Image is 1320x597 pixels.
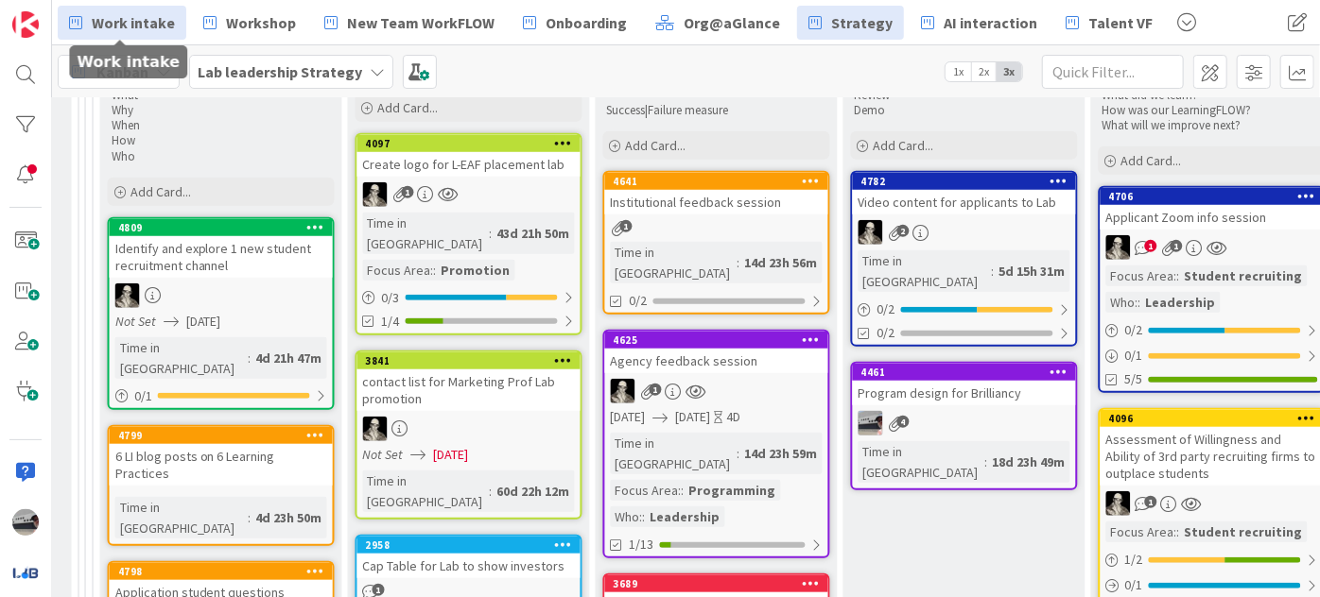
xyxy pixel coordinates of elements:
[357,352,581,411] div: 3841contact list for Marketing Prof Lab promotion
[611,407,646,427] span: [DATE]
[859,441,985,483] div: Time in [GEOGRAPHIC_DATA]
[434,260,437,281] span: :
[877,299,895,319] span: 0 / 2
[614,577,828,590] div: 3689
[115,497,249,538] div: Time in [GEOGRAPHIC_DATA]
[605,349,828,373] div: Agency feedback session
[493,223,575,244] div: 43d 21h 50m
[1171,240,1183,252] span: 1
[252,348,327,368] div: 4d 21h 47m
[605,575,828,592] div: 3689
[605,190,828,214] div: Institutional feedback session
[434,445,469,465] span: [DATE]
[611,242,738,283] div: Time in [GEOGRAPHIC_DATA]
[546,11,627,34] span: Onboarding
[643,506,646,527] span: :
[797,6,904,40] a: Strategy
[115,337,249,379] div: Time in [GEOGRAPHIC_DATA]
[1088,11,1153,34] span: Talent VF
[198,62,362,81] b: Lab leadership Strategy
[985,452,988,472] span: :
[1121,152,1182,169] span: Add Card...
[363,182,388,207] img: WS
[110,236,333,278] div: Identify and explore 1 new student recruitment channel
[1125,550,1143,570] span: 1 / 2
[738,252,740,273] span: :
[357,286,581,310] div: 0/3
[607,103,826,118] p: Success|Failure measure
[995,261,1070,281] div: 5d 15h 31m
[357,554,581,578] div: Cap Table for Lab to show investors
[186,312,221,332] span: [DATE]
[226,11,296,34] span: Workshop
[110,427,333,444] div: 4799
[1106,235,1131,260] img: WS
[357,182,581,207] div: WS
[1042,55,1184,89] input: Quick Filter...
[727,407,741,427] div: 4D
[357,135,581,152] div: 4097
[112,149,331,164] p: Who
[249,348,252,368] span: :
[112,118,331,133] p: When
[855,103,1074,118] p: Demo
[605,173,828,214] div: 4641Institutional feedback session
[851,362,1078,490] a: 4461Program design for BrilliancyjBTime in [GEOGRAPHIC_DATA]:18d 23h 49m
[1141,292,1221,313] div: Leadership
[682,480,685,501] span: :
[357,537,581,578] div: 2958Cap Table for Lab to show investors
[605,173,828,190] div: 4641
[1106,265,1177,286] div: Focus Area:
[740,443,823,464] div: 14d 23h 59m
[910,6,1049,40] a: AI interaction
[861,366,1076,379] div: 4461
[382,312,400,332] span: 1/4
[853,220,1076,245] div: WS
[12,11,39,38] img: Visit kanbanzone.com
[620,220,633,232] span: 1
[357,537,581,554] div: 2958
[108,425,335,546] a: 47996 LI blog posts on 6 Learning PracticesTime in [GEOGRAPHIC_DATA]:4d 23h 50m
[676,407,711,427] span: [DATE]
[490,223,493,244] span: :
[378,99,439,116] span: Add Card...
[1106,491,1131,516] img: WS
[605,379,828,403] div: WS
[971,62,997,81] span: 2x
[1106,292,1138,313] div: Who:
[630,535,654,554] span: 1/13
[605,332,828,349] div: 4625
[650,384,662,396] span: 1
[874,137,934,154] span: Add Card...
[134,386,152,406] span: 0 / 1
[402,186,414,198] span: 1
[611,433,738,474] div: Time in [GEOGRAPHIC_DATA]
[611,379,635,403] img: WS
[357,152,581,177] div: Create logo for L-EAF placement lab
[366,137,581,150] div: 4097
[853,190,1076,214] div: Video content for applicants to Lab
[357,135,581,177] div: 4097Create logo for L-EAF placement lab
[740,252,823,273] div: 14d 23h 56m
[1125,575,1143,595] span: 0 / 1
[12,509,39,536] img: jB
[363,470,490,512] div: Time in [GEOGRAPHIC_DATA]
[363,417,388,441] img: WS
[630,291,648,311] span: 0/2
[861,175,1076,188] div: 4782
[877,323,895,343] span: 0/2
[252,507,327,528] div: 4d 23h 50m
[859,250,992,292] div: Time in [GEOGRAPHIC_DATA]
[614,175,828,188] div: 4641
[1177,265,1180,286] span: :
[192,6,307,40] a: Workshop
[357,369,581,411] div: contact list for Marketing Prof Lab promotion
[118,221,333,234] div: 4809
[611,480,682,501] div: Focus Area:
[490,481,493,502] span: :
[988,452,1070,472] div: 18d 23h 49m
[12,559,39,586] img: avatar
[110,444,333,486] div: 6 LI blog posts on 6 Learning Practices
[110,283,333,308] div: WS
[997,62,1022,81] span: 3x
